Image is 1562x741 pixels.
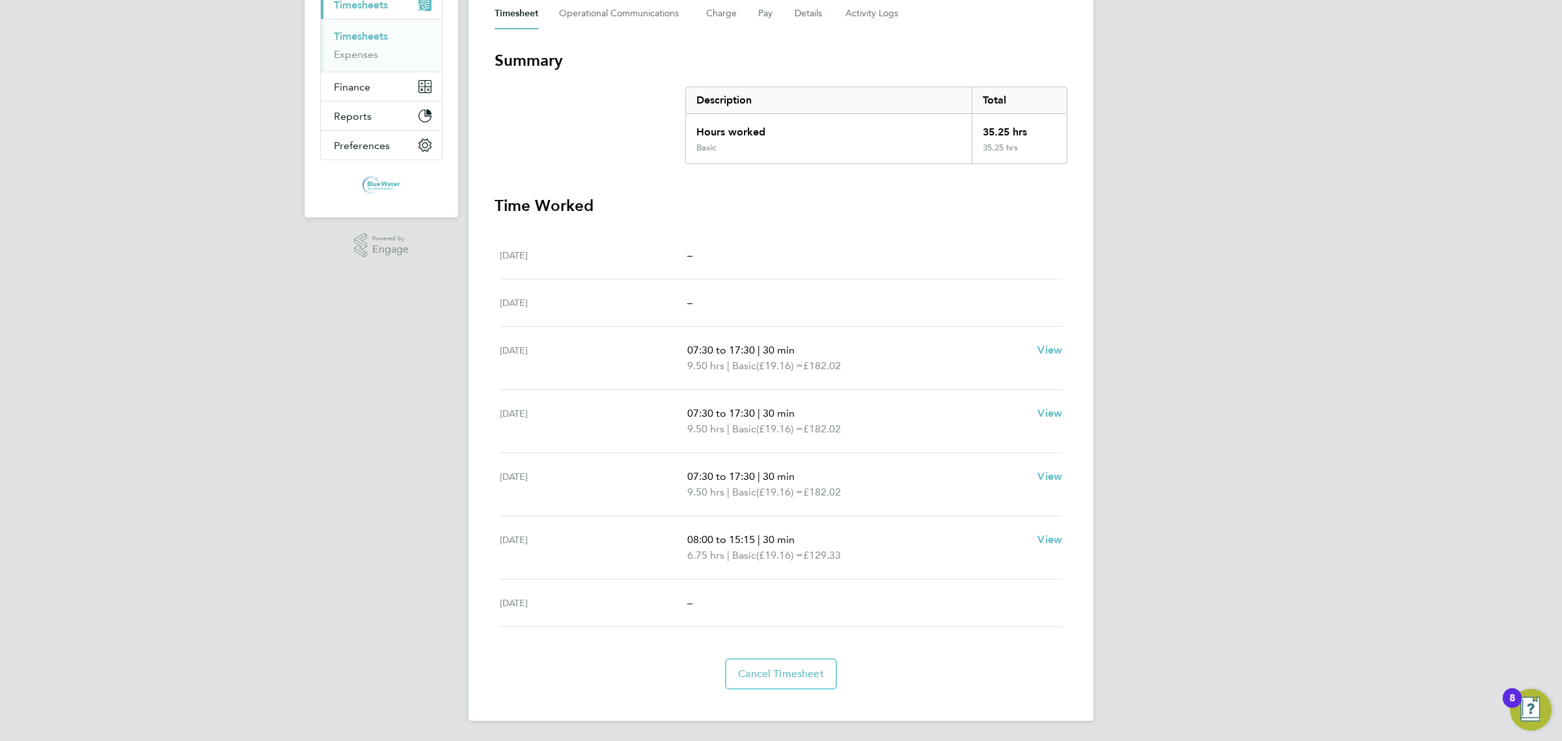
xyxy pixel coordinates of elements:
[732,484,756,500] span: Basic
[758,344,760,356] span: |
[687,249,692,261] span: –
[756,423,803,435] span: (£19.16) =
[756,549,803,561] span: (£19.16) =
[756,359,803,372] span: (£19.16) =
[354,233,409,258] a: Powered byEngage
[687,296,692,309] span: –
[321,102,442,130] button: Reports
[1037,532,1062,548] a: View
[363,173,401,194] img: bluewaterwales-logo-retina.png
[732,358,756,374] span: Basic
[321,19,442,72] div: Timesheets
[696,143,716,153] div: Basic
[495,195,1067,216] h3: Time Worked
[732,421,756,437] span: Basic
[687,359,724,372] span: 9.50 hrs
[500,295,687,311] div: [DATE]
[1510,689,1552,731] button: Open Resource Center, 8 new notifications
[758,407,760,419] span: |
[1037,343,1062,358] a: View
[727,423,730,435] span: |
[334,139,390,152] span: Preferences
[334,30,388,42] a: Timesheets
[1037,533,1062,546] span: View
[727,359,730,372] span: |
[972,114,1067,143] div: 35.25 hrs
[738,667,824,680] span: Cancel Timesheet
[687,407,755,419] span: 07:30 to 17:30
[972,143,1067,163] div: 35.25 hrs
[685,87,1067,164] div: Summary
[972,87,1067,113] div: Total
[1037,469,1062,484] a: View
[495,50,1067,71] h3: Summary
[500,595,687,611] div: [DATE]
[727,549,730,561] span: |
[334,48,378,61] a: Expenses
[803,359,841,372] span: £182.02
[1037,406,1062,421] a: View
[1037,407,1062,419] span: View
[687,533,755,546] span: 08:00 to 15:15
[495,50,1067,690] section: Timesheet
[320,173,443,194] a: Go to home page
[1509,698,1515,715] div: 8
[758,533,760,546] span: |
[803,549,841,561] span: £129.33
[1037,344,1062,356] span: View
[1037,470,1062,482] span: View
[758,470,760,482] span: |
[321,131,442,160] button: Preferences
[686,87,972,113] div: Description
[687,549,724,561] span: 6.75 hrs
[500,469,687,500] div: [DATE]
[372,244,409,255] span: Engage
[687,423,724,435] span: 9.50 hrs
[756,486,803,498] span: (£19.16) =
[334,81,370,93] span: Finance
[687,344,755,356] span: 07:30 to 17:30
[372,233,409,244] span: Powered by
[500,532,687,563] div: [DATE]
[803,423,841,435] span: £182.02
[687,470,755,482] span: 07:30 to 17:30
[321,72,442,101] button: Finance
[687,486,724,498] span: 9.50 hrs
[763,407,795,419] span: 30 min
[686,114,972,143] div: Hours worked
[500,247,687,263] div: [DATE]
[727,486,730,498] span: |
[732,548,756,563] span: Basic
[725,658,837,690] button: Cancel Timesheet
[500,343,687,374] div: [DATE]
[763,470,795,482] span: 30 min
[500,406,687,437] div: [DATE]
[763,344,795,356] span: 30 min
[803,486,841,498] span: £182.02
[334,110,372,122] span: Reports
[687,596,692,609] span: –
[763,533,795,546] span: 30 min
